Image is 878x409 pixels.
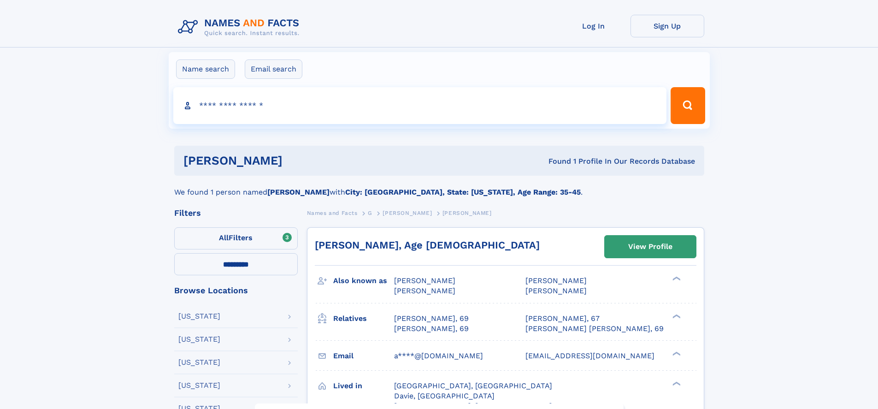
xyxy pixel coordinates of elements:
[174,176,704,198] div: We found 1 person named with .
[333,273,394,289] h3: Also known as
[394,286,455,295] span: [PERSON_NAME]
[442,210,492,216] span: [PERSON_NAME]
[315,239,540,251] a: [PERSON_NAME], Age [DEMOGRAPHIC_DATA]
[671,87,705,124] button: Search Button
[183,155,416,166] h1: [PERSON_NAME]
[345,188,581,196] b: City: [GEOGRAPHIC_DATA], State: [US_STATE], Age Range: 35-45
[525,276,587,285] span: [PERSON_NAME]
[670,350,681,356] div: ❯
[394,324,469,334] a: [PERSON_NAME], 69
[245,59,302,79] label: Email search
[307,207,358,219] a: Names and Facts
[333,311,394,326] h3: Relatives
[178,359,220,366] div: [US_STATE]
[174,209,298,217] div: Filters
[631,15,704,37] a: Sign Up
[394,276,455,285] span: [PERSON_NAME]
[394,391,495,400] span: Davie, [GEOGRAPHIC_DATA]
[174,227,298,249] label: Filters
[670,276,681,282] div: ❯
[176,59,235,79] label: Name search
[178,382,220,389] div: [US_STATE]
[525,286,587,295] span: [PERSON_NAME]
[333,348,394,364] h3: Email
[628,236,672,257] div: View Profile
[174,286,298,295] div: Browse Locations
[394,381,552,390] span: [GEOGRAPHIC_DATA], [GEOGRAPHIC_DATA]
[267,188,330,196] b: [PERSON_NAME]
[415,156,695,166] div: Found 1 Profile In Our Records Database
[219,233,229,242] span: All
[525,324,664,334] a: [PERSON_NAME] [PERSON_NAME], 69
[557,15,631,37] a: Log In
[383,207,432,219] a: [PERSON_NAME]
[178,313,220,320] div: [US_STATE]
[525,351,654,360] span: [EMAIL_ADDRESS][DOMAIN_NAME]
[178,336,220,343] div: [US_STATE]
[525,314,600,324] a: [PERSON_NAME], 67
[670,313,681,319] div: ❯
[394,314,469,324] a: [PERSON_NAME], 69
[605,236,696,258] a: View Profile
[368,207,372,219] a: G
[174,15,307,40] img: Logo Names and Facts
[173,87,667,124] input: search input
[368,210,372,216] span: G
[383,210,432,216] span: [PERSON_NAME]
[333,378,394,394] h3: Lived in
[670,380,681,386] div: ❯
